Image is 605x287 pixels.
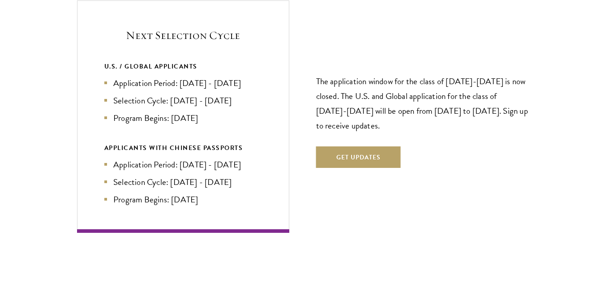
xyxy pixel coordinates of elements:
li: Selection Cycle: [DATE] - [DATE] [104,176,262,188]
div: APPLICANTS WITH CHINESE PASSPORTS [104,142,262,154]
h5: Next Selection Cycle [104,28,262,43]
div: U.S. / GLOBAL APPLICANTS [104,61,262,72]
li: Application Period: [DATE] - [DATE] [104,158,262,171]
p: The application window for the class of [DATE]-[DATE] is now closed. The U.S. and Global applicat... [316,74,528,133]
button: Get Updates [316,146,401,168]
li: Program Begins: [DATE] [104,111,262,124]
li: Application Period: [DATE] - [DATE] [104,77,262,90]
li: Selection Cycle: [DATE] - [DATE] [104,94,262,107]
li: Program Begins: [DATE] [104,193,262,206]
